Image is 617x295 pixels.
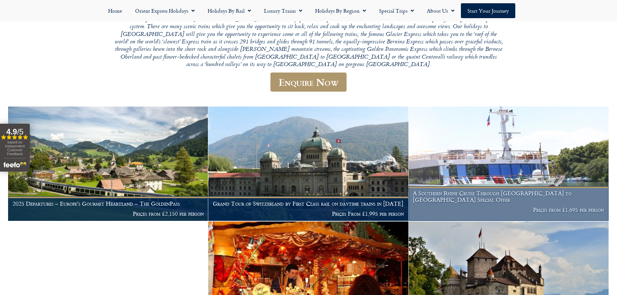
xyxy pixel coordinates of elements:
p: Prices from £1,695 per person [413,207,604,213]
a: Enquire Now [270,73,347,92]
a: Orient Express Holidays [129,3,201,18]
h1: 2025 Departures – Europe’s Gourmet Heartland – The GoldenPass [13,200,204,207]
h1: A Southern Rhine Cruise Through [GEOGRAPHIC_DATA] to [GEOGRAPHIC_DATA] Special Offer [413,190,604,203]
a: Grand Tour of Switzerland by First Class rail on daytime trains in [DATE] Prices From £1,995 per ... [208,107,408,221]
nav: Menu [3,3,614,18]
h1: Grand Tour of Switzerland by First Class rail on daytime trains in [DATE] [213,200,404,207]
p: Prices From £1,995 per person [213,210,404,217]
a: About Us [420,3,461,18]
p: Wherever you choose to visit in [GEOGRAPHIC_DATA], it is the most enjoyable country to travel aro... [114,16,503,69]
a: Start your Journey [461,3,515,18]
a: 2025 Departures – Europe’s Gourmet Heartland – The GoldenPass Prices from £2,150 per person [8,107,208,221]
p: Prices from £2,150 per person [13,210,204,217]
a: Home [102,3,129,18]
a: Luxury Trains [257,3,309,18]
a: Holidays by Rail [201,3,257,18]
a: A Southern Rhine Cruise Through [GEOGRAPHIC_DATA] to [GEOGRAPHIC_DATA] Special Offer Prices from ... [409,107,609,221]
a: Special Trips [372,3,420,18]
a: Holidays by Region [309,3,372,18]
